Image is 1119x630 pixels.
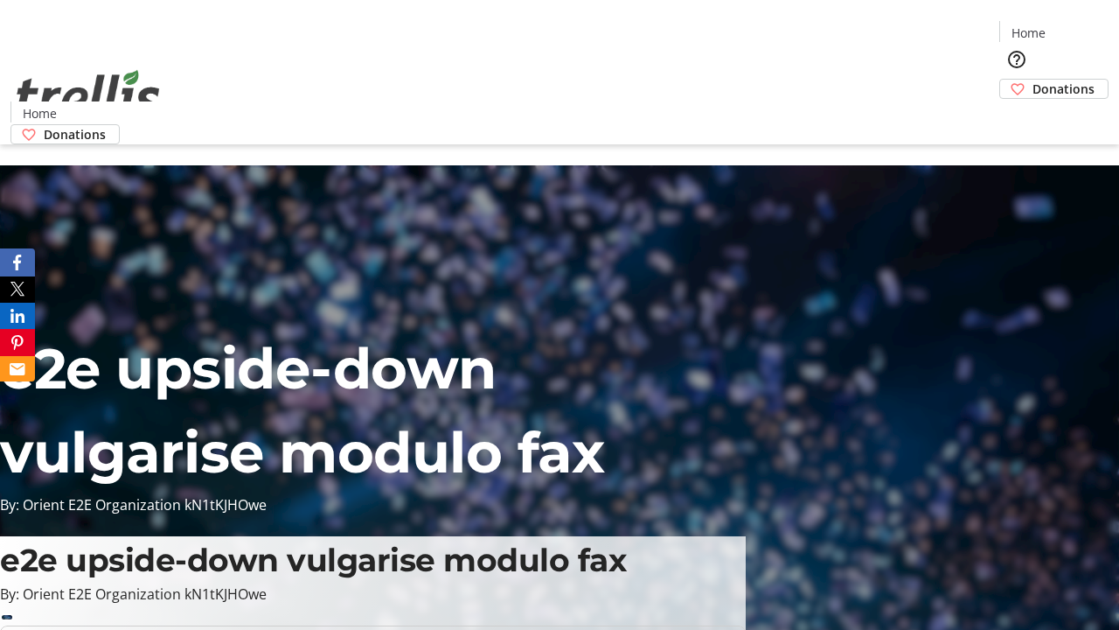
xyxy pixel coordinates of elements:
a: Home [11,104,67,122]
button: Cart [999,99,1034,134]
span: Donations [44,125,106,143]
button: Help [999,42,1034,77]
a: Home [1000,24,1056,42]
a: Donations [999,79,1109,99]
span: Home [23,104,57,122]
span: Home [1011,24,1046,42]
img: Orient E2E Organization kN1tKJHOwe's Logo [10,51,166,138]
span: Donations [1032,80,1095,98]
a: Donations [10,124,120,144]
